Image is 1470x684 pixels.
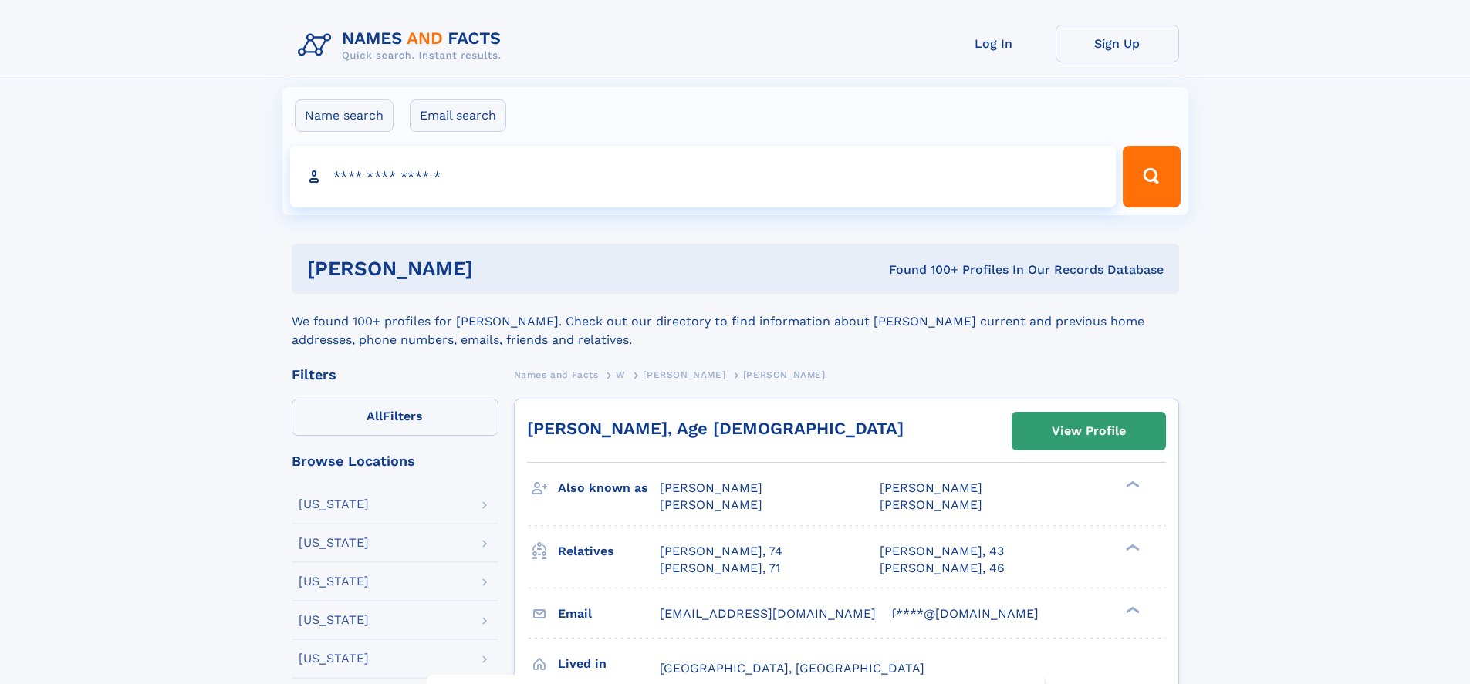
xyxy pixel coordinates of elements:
[307,259,681,278] h1: [PERSON_NAME]
[880,543,1004,560] a: [PERSON_NAME], 43
[1122,542,1141,552] div: ❯
[1056,25,1179,62] a: Sign Up
[660,543,782,560] a: [PERSON_NAME], 74
[514,365,599,384] a: Names and Facts
[558,538,660,564] h3: Relatives
[558,475,660,501] h3: Also known as
[292,368,498,382] div: Filters
[743,369,826,380] span: [PERSON_NAME]
[410,99,506,132] label: Email search
[616,369,626,380] span: W
[660,606,876,621] span: [EMAIL_ADDRESS][DOMAIN_NAME]
[292,454,498,468] div: Browse Locations
[292,294,1179,349] div: We found 100+ profiles for [PERSON_NAME]. Check out our directory to find information about [PERS...
[880,560,1005,577] a: [PERSON_NAME], 46
[643,369,725,380] span: [PERSON_NAME]
[1122,605,1141,615] div: ❯
[299,575,369,588] div: [US_STATE]
[558,651,660,677] h3: Lived in
[290,146,1117,207] input: search input
[1122,480,1141,490] div: ❯
[660,480,762,495] span: [PERSON_NAME]
[616,365,626,384] a: W
[299,498,369,510] div: [US_STATE]
[527,419,904,438] a: [PERSON_NAME], Age [DEMOGRAPHIC_DATA]
[1123,146,1180,207] button: Search Button
[1052,413,1126,449] div: View Profile
[367,409,383,423] span: All
[880,497,982,512] span: [PERSON_NAME]
[932,25,1056,62] a: Log In
[295,99,394,132] label: Name search
[660,661,924,676] span: [GEOGRAPHIC_DATA], [GEOGRAPHIC_DATA]
[299,652,369,665] div: [US_STATE]
[681,261,1164,278] div: Found 100+ Profiles In Our Records Database
[643,365,725,384] a: [PERSON_NAME]
[299,614,369,626] div: [US_STATE]
[558,601,660,627] h3: Email
[292,399,498,436] label: Filters
[1012,413,1165,450] a: View Profile
[292,25,514,66] img: Logo Names and Facts
[299,537,369,549] div: [US_STATE]
[880,480,982,495] span: [PERSON_NAME]
[660,497,762,512] span: [PERSON_NAME]
[660,560,780,577] a: [PERSON_NAME], 71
